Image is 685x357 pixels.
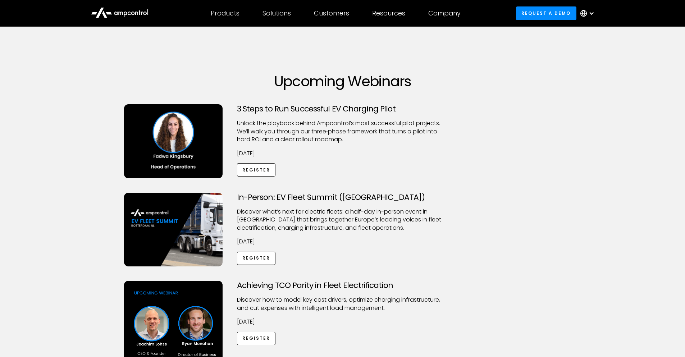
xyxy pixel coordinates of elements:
div: Solutions [262,9,291,17]
div: Company [428,9,461,17]
div: Resources [372,9,405,17]
div: Customers [314,9,349,17]
h1: Upcoming Webinars [124,73,561,90]
h3: 3 Steps to Run Successful EV Charging Pilot [237,104,448,114]
a: Register [237,252,276,265]
p: Discover how to model key cost drivers, optimize charging infrastructure, and cut expenses with i... [237,296,448,312]
p: ​Discover what’s next for electric fleets: a half-day in-person event in [GEOGRAPHIC_DATA] that b... [237,208,448,232]
h3: Achieving TCO Parity in Fleet Electrification [237,281,448,290]
div: Products [211,9,239,17]
p: [DATE] [237,150,448,157]
a: Request a demo [516,6,576,20]
a: Register [237,332,276,345]
p: [DATE] [237,318,448,326]
p: Unlock the playbook behind Ampcontrol’s most successful pilot projects. We’ll walk you through ou... [237,119,448,143]
p: [DATE] [237,238,448,246]
h3: In-Person: EV Fleet Summit ([GEOGRAPHIC_DATA]) [237,193,448,202]
a: Register [237,163,276,177]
